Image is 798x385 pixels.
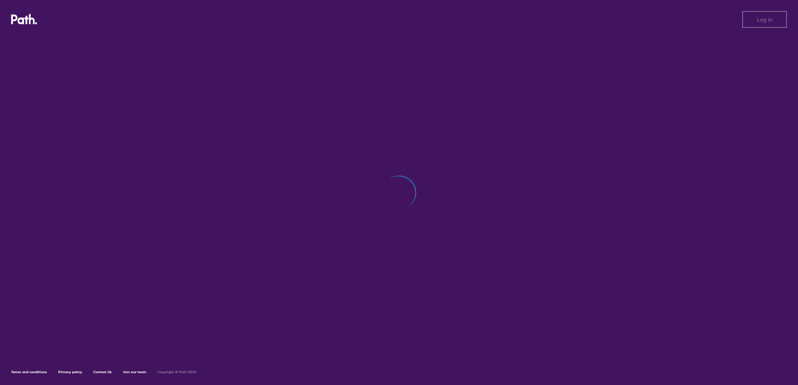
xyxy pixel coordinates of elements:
a: Terms and conditions [11,370,47,374]
h6: Copyright © Path 2018 [157,370,196,374]
span: Log in [757,16,773,23]
a: Join our team [123,370,146,374]
button: Log in [742,11,787,28]
a: Privacy policy [58,370,82,374]
a: Contact Us [93,370,112,374]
